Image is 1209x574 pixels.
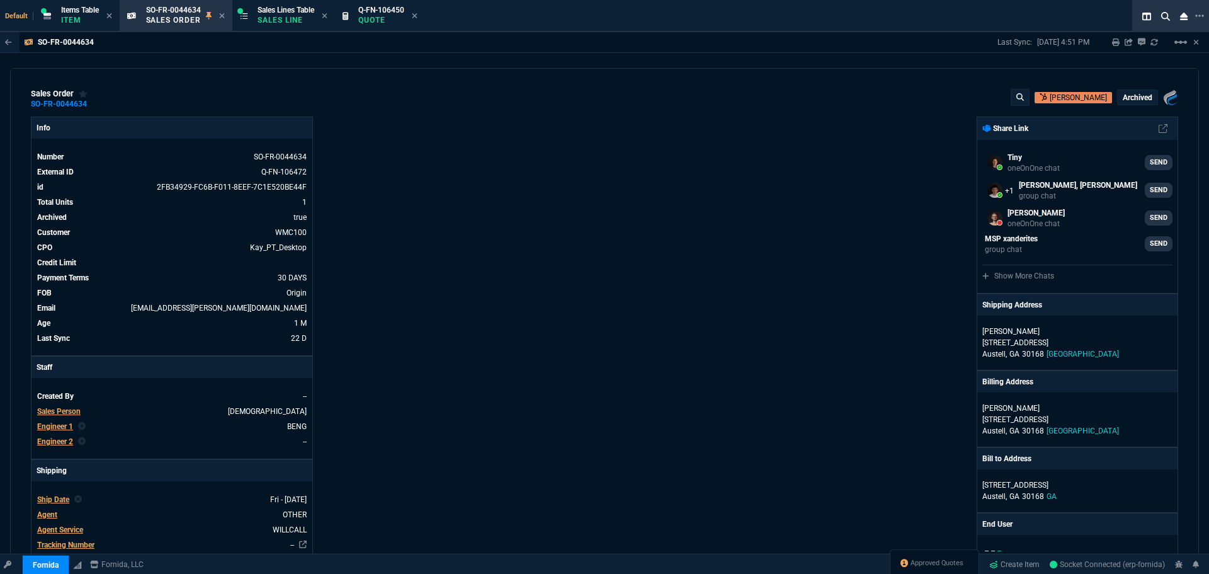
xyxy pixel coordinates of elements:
[1050,560,1165,569] span: Socket Connected (erp-fornida)
[258,15,314,25] p: Sales Line
[283,510,307,519] span: OTHER
[1035,92,1112,103] a: Open Customer in hubSpot
[37,407,81,416] span: Sales Person
[305,258,307,267] span: undefined
[37,508,307,521] tr: undefined
[37,243,52,252] span: CPO
[37,304,55,313] span: Email
[37,332,307,345] tr: 7/28/25 => 4:51 PM
[146,6,201,14] span: SO-FR-0044634
[37,272,307,284] tr: undefined
[293,213,307,222] span: true
[37,422,73,431] span: Engineer 1
[982,403,1103,414] p: [PERSON_NAME]
[37,317,307,330] tr: 7/21/25 => 7:00 PM
[275,228,307,237] a: WMC100
[985,244,1038,255] p: group chat
[38,37,94,47] p: SO-FR-0044634
[1145,210,1172,226] a: SEND
[37,166,307,178] tr: See Marketplace Order
[37,196,307,209] tr: undefined
[1007,163,1060,173] p: oneOnOne chat
[1145,236,1172,251] a: SEND
[982,427,1007,435] span: Austell,
[31,117,312,139] p: Info
[31,460,312,481] p: Shipping
[37,539,307,551] tr: undefined
[1007,152,1060,163] p: Tiny
[258,6,314,14] span: Sales Lines Table
[1022,492,1044,501] span: 30168
[37,226,307,239] tr: undefined
[31,89,88,99] div: sales order
[146,15,201,25] p: Sales Order
[982,519,1013,530] p: End User
[273,525,307,534] span: WILLCALL
[78,421,86,432] nx-icon: Clear selected rep
[250,243,307,252] a: Kay_PT_Desktop
[982,233,1172,255] a: kantha.kathiravan@fornida.com,Kaleb.Hutchinson@fornida.com,Brian.Over@fornida.com,billy.hefner@fo...
[982,479,1172,491] p: [STREET_ADDRESS]
[31,103,87,105] a: SO-FR-0044634
[1145,183,1172,198] a: SEND
[74,494,82,505] nx-icon: Clear selected rep
[37,273,89,282] span: Payment Terms
[982,350,1007,359] span: Austell,
[1137,9,1156,24] nx-icon: Split Panels
[261,168,307,176] a: See Marketplace Order
[984,555,1045,574] a: Create Item
[37,241,307,254] tr: undefined
[37,256,307,269] tr: undefined
[131,304,307,313] span: kyonts@wm-coffman.com
[991,546,995,555] span: --
[37,287,307,299] tr: undefined
[37,405,307,418] tr: undefined
[1007,219,1065,229] p: oneOnOne chat
[1175,9,1193,24] nx-icon: Close Workbench
[37,493,307,506] tr: undefined
[37,420,307,433] tr: BENG
[1047,427,1119,435] span: [GEOGRAPHIC_DATA]
[1037,37,1089,47] p: [DATE] 4:51 PM
[997,37,1037,47] p: Last Sync:
[254,152,307,161] span: See Marketplace Order
[278,273,307,282] span: 30 DAYS
[86,559,147,570] a: msbcCompanyName
[303,392,307,401] span: --
[982,272,1054,280] a: Show More Chats
[219,11,225,21] nx-icon: Close Tab
[37,211,307,224] tr: undefined
[982,376,1033,387] p: Billing Address
[157,183,307,192] span: See Marketplace Order
[1019,180,1137,191] p: [PERSON_NAME], [PERSON_NAME]
[37,213,67,222] span: Archived
[1156,9,1175,24] nx-icon: Search
[37,495,69,504] span: Ship Date
[270,495,307,504] span: 2025-07-25T00:00:00.000Z
[37,151,307,163] tr: See Marketplace Order
[1022,350,1044,359] span: 30168
[1050,92,1107,103] p: [PERSON_NAME]
[287,422,307,431] span: BENG
[1193,37,1199,47] a: Hide Workbench
[106,11,112,21] nx-icon: Close Tab
[358,6,404,14] span: Q-FN-106450
[1007,207,1065,219] p: [PERSON_NAME]
[294,319,307,328] span: 7/21/25 => 7:00 PM
[982,337,1172,348] p: [STREET_ADDRESS]
[985,546,989,555] span: --
[322,11,327,21] nx-icon: Close Tab
[228,407,307,416] span: VAHI
[1195,10,1204,22] nx-icon: Open New Tab
[1009,492,1019,501] span: GA
[982,150,1172,175] a: ryan.neptune@fornida.com
[5,12,33,20] span: Default
[37,437,73,446] span: Engineer 2
[37,390,307,403] tr: undefined
[31,357,312,378] p: Staff
[290,541,294,549] a: --
[1022,427,1044,435] span: 30168
[982,453,1031,464] p: Bill to Address
[1019,191,1137,201] p: group chat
